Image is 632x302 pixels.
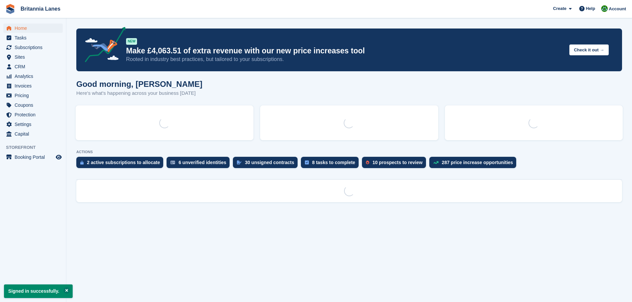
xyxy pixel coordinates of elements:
span: Invoices [15,81,54,91]
img: verify_identity-adf6edd0f0f0b5bbfe63781bf79b02c33cf7c696d77639b501bdc392416b5a36.svg [171,160,175,164]
div: NEW [126,38,137,45]
span: Subscriptions [15,43,54,52]
span: Account [609,6,626,12]
p: Signed in successfully. [4,284,73,298]
img: Matt Lane [601,5,608,12]
span: Pricing [15,91,54,100]
span: Home [15,24,54,33]
a: menu [3,62,63,71]
a: menu [3,72,63,81]
span: Create [553,5,566,12]
a: menu [3,33,63,42]
a: menu [3,91,63,100]
img: price_increase_opportunities-93ffe204e8149a01c8c9dc8f82e8f89637d9d84a8eef4429ea346261dce0b2c0.svg [433,161,439,164]
span: Coupons [15,100,54,110]
span: Sites [15,52,54,62]
span: Analytics [15,72,54,81]
span: Storefront [6,144,66,151]
span: Help [586,5,595,12]
a: menu [3,24,63,33]
a: menu [3,81,63,91]
p: Make £4,063.51 of extra revenue with our new price increases tool [126,46,564,56]
a: menu [3,100,63,110]
div: 30 unsigned contracts [245,160,294,165]
h1: Good morning, [PERSON_NAME] [76,80,202,89]
img: price-adjustments-announcement-icon-8257ccfd72463d97f412b2fc003d46551f7dbcb40ab6d574587a9cd5c0d94... [79,27,126,65]
a: menu [3,52,63,62]
a: menu [3,152,63,162]
div: 10 prospects to review [373,160,423,165]
span: Protection [15,110,54,119]
img: contract_signature_icon-13c848040528278c33f63329250d36e43548de30e8caae1d1a13099fd9432cc5.svg [237,160,242,164]
a: 10 prospects to review [362,157,429,171]
button: Check it out → [569,44,609,55]
a: Britannia Lanes [18,3,63,14]
img: prospect-51fa495bee0391a8d652442698ab0144808aea92771e9ea1ae160a38d050c398.svg [366,160,369,164]
a: menu [3,129,63,139]
img: stora-icon-8386f47178a22dfd0bd8f6a31ec36ba5ce8667c1dd55bd0f319d3a0aa187defe.svg [5,4,15,14]
a: menu [3,110,63,119]
img: active_subscription_to_allocate_icon-d502201f5373d7db506a760aba3b589e785aa758c864c3986d89f69b8ff3... [80,160,84,165]
a: 2 active subscriptions to allocate [76,157,167,171]
div: 6 unverified identities [178,160,226,165]
a: menu [3,43,63,52]
a: 6 unverified identities [167,157,233,171]
p: ACTIONS [76,150,622,154]
a: menu [3,120,63,129]
a: 8 tasks to complete [301,157,362,171]
p: Rooted in industry best practices, but tailored to your subscriptions. [126,56,564,63]
a: Preview store [55,153,63,161]
a: 30 unsigned contracts [233,157,301,171]
span: Capital [15,129,54,139]
a: 287 price increase opportunities [429,157,520,171]
p: Here's what's happening across your business [DATE] [76,90,202,97]
span: Booking Portal [15,152,54,162]
img: task-75834270c22a3079a89374b754ae025e5fb1db73e45f91037f5363f120a921f8.svg [305,160,309,164]
div: 2 active subscriptions to allocate [87,160,160,165]
div: 8 tasks to complete [312,160,355,165]
span: CRM [15,62,54,71]
span: Settings [15,120,54,129]
div: 287 price increase opportunities [442,160,513,165]
span: Tasks [15,33,54,42]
